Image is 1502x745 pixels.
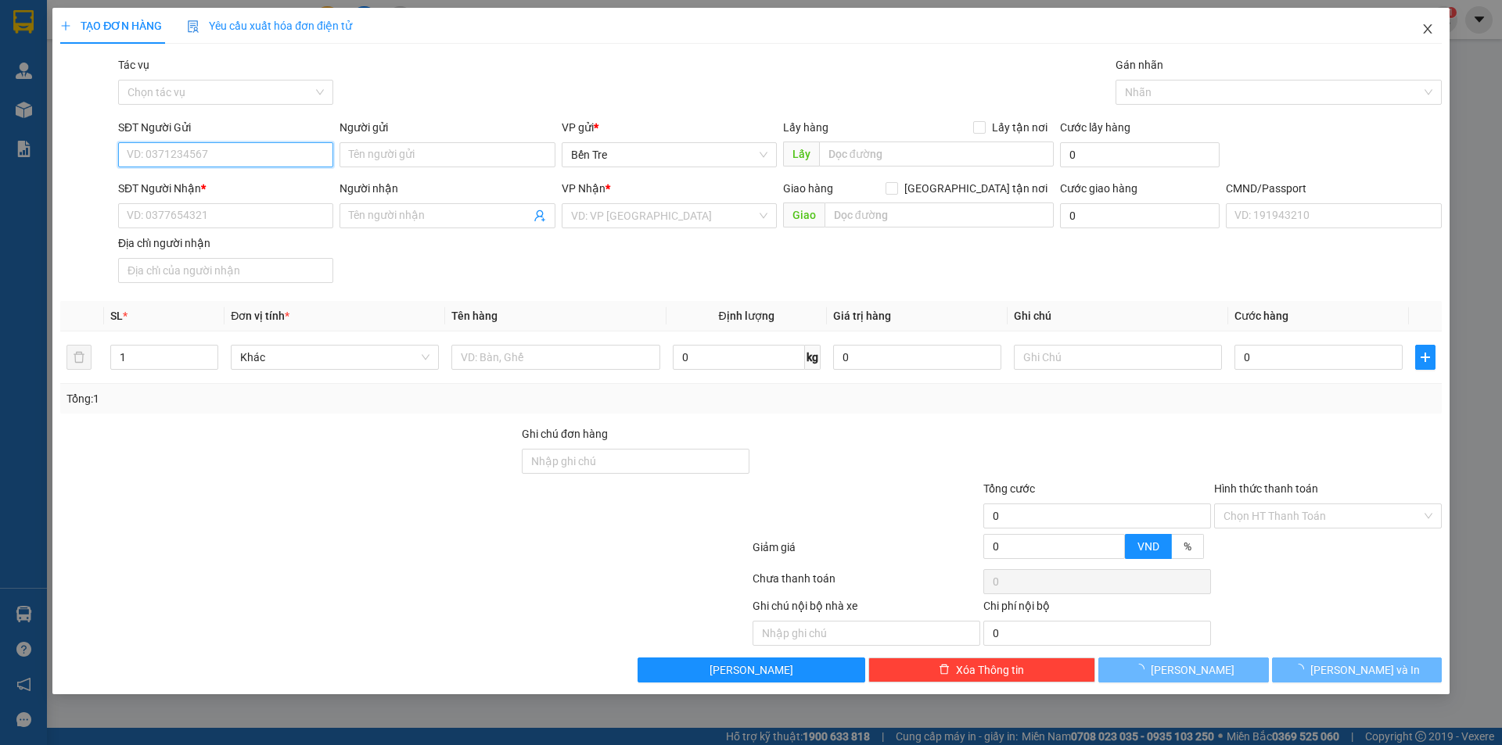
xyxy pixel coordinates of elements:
[1226,180,1441,197] div: CMND/Passport
[753,597,980,621] div: Ghi chú nội bộ nhà xe
[118,180,333,197] div: SĐT Người Nhận
[986,119,1054,136] span: Lấy tận nơi
[1421,23,1434,35] span: close
[205,359,214,368] span: down
[1416,351,1435,364] span: plus
[60,20,162,32] span: TẠO ĐƠN HÀNG
[1293,664,1310,675] span: loading
[340,119,555,136] div: Người gửi
[522,428,608,440] label: Ghi chú đơn hàng
[956,661,1024,679] span: Xóa Thông tin
[1272,657,1442,682] button: [PERSON_NAME] và In
[783,202,825,227] span: Giao
[1008,301,1228,331] th: Ghi chú
[534,210,546,222] span: user-add
[783,121,828,134] span: Lấy hàng
[1415,345,1436,370] button: plus
[1406,8,1450,52] button: Close
[187,20,352,32] span: Yêu cầu xuất hóa đơn điện tử
[751,539,982,566] div: Giảm giá
[783,141,819,167] span: Lấy
[983,597,1211,621] div: Chi phí nội bộ
[825,202,1054,227] input: Dọc đường
[118,59,149,71] label: Tác vụ
[710,661,793,679] span: [PERSON_NAME]
[1137,540,1159,553] span: VND
[200,357,217,369] span: Decrease Value
[983,482,1035,495] span: Tổng cước
[1151,661,1234,679] span: [PERSON_NAME]
[522,449,749,474] input: Ghi chú đơn hàng
[66,345,92,370] button: delete
[1107,546,1124,558] span: Decrease Value
[118,235,333,252] div: Địa chỉ người nhận
[205,348,214,357] span: up
[719,310,774,322] span: Định lượng
[451,345,659,370] input: VD: Bàn, Ghế
[1134,664,1151,675] span: loading
[1060,182,1137,195] label: Cước giao hàng
[571,143,767,167] span: Bến Tre
[66,390,580,407] div: Tổng: 1
[110,310,123,322] span: SL
[805,345,821,370] span: kg
[240,346,429,369] span: Khác
[1060,142,1220,167] input: Cước lấy hàng
[868,657,1096,682] button: deleteXóa Thông tin
[118,119,333,136] div: SĐT Người Gửi
[753,621,980,646] input: Nhập ghi chú
[1060,121,1130,134] label: Cước lấy hàng
[1234,310,1288,322] span: Cước hàng
[898,180,1054,197] span: [GEOGRAPHIC_DATA] tận nơi
[939,664,950,676] span: delete
[60,20,71,31] span: plus
[187,20,199,33] img: icon
[340,180,555,197] div: Người nhận
[833,310,891,322] span: Giá trị hàng
[751,570,982,597] div: Chưa thanh toán
[1107,535,1124,546] span: Increase Value
[1214,482,1318,495] label: Hình thức thanh toán
[1014,345,1222,370] input: Ghi Chú
[1116,59,1163,71] label: Gán nhãn
[1184,540,1191,553] span: %
[819,141,1054,167] input: Dọc đường
[451,310,498,322] span: Tên hàng
[1112,536,1121,546] span: up
[1112,548,1121,557] span: down
[200,346,217,357] span: Increase Value
[562,182,605,195] span: VP Nhận
[1060,203,1220,228] input: Cước giao hàng
[638,657,865,682] button: [PERSON_NAME]
[562,119,777,136] div: VP gửi
[833,345,1001,370] input: 0
[118,258,333,283] input: Địa chỉ của người nhận
[1098,657,1268,682] button: [PERSON_NAME]
[783,182,833,195] span: Giao hàng
[1310,661,1420,679] span: [PERSON_NAME] và In
[231,310,289,322] span: Đơn vị tính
